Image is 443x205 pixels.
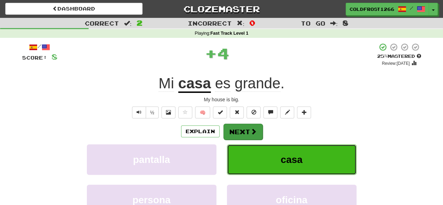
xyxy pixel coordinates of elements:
[146,107,159,118] button: ½
[124,20,132,26] span: :
[159,75,174,92] span: Mi
[230,107,244,118] button: Reset to 0% Mastered (alt+r)
[161,107,175,118] button: Show image (alt+x)
[342,19,348,27] span: 8
[181,125,220,137] button: Explain
[223,124,263,140] button: Next
[22,43,57,52] div: /
[85,20,119,27] span: Correct
[132,107,146,118] button: Play sentence audio (ctl+space)
[217,45,229,62] span: 4
[215,75,230,92] span: es
[137,19,143,27] span: 2
[237,20,244,26] span: :
[263,107,277,118] button: Discuss sentence (alt+u)
[377,53,388,59] span: 25 %
[227,144,357,175] button: casa
[382,61,410,66] small: Review: [DATE]
[249,19,255,27] span: 0
[377,53,421,60] div: Mastered
[178,75,211,93] u: casa
[87,144,216,175] button: pantalla
[330,20,338,26] span: :
[211,75,284,92] span: .
[133,154,170,165] span: pantalla
[210,31,249,36] strong: Fast Track Level 1
[410,6,413,11] span: /
[205,43,217,64] span: +
[22,96,421,103] div: My house is big.
[131,107,159,118] div: Text-to-speech controls
[188,20,232,27] span: Incorrect
[5,3,143,15] a: Dashboard
[178,107,192,118] button: Favorite sentence (alt+f)
[22,55,47,61] span: Score:
[297,107,311,118] button: Add to collection (alt+a)
[153,3,290,15] a: Clozemaster
[213,107,227,118] button: Set this sentence to 100% Mastered (alt+m)
[51,52,57,61] span: 8
[247,107,261,118] button: Ignore sentence (alt+i)
[300,20,325,27] span: To go
[195,107,210,118] button: 🧠
[235,75,281,92] span: grande
[281,154,302,165] span: casa
[349,6,394,12] span: ColdFrost1266
[346,3,429,15] a: ColdFrost1266 /
[280,107,294,118] button: Edit sentence (alt+d)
